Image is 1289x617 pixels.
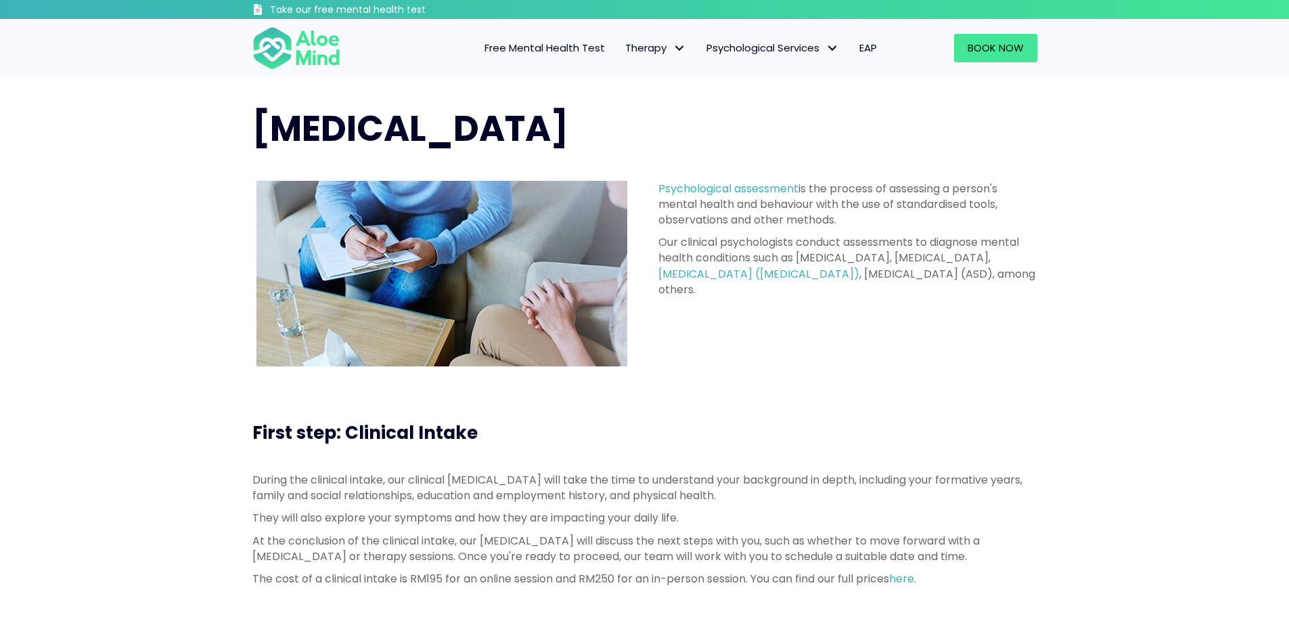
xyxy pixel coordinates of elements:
span: Psychological Services [706,41,839,55]
p: During the clinical intake, our clinical [MEDICAL_DATA] will take the time to understand your bac... [252,472,1037,503]
span: [MEDICAL_DATA] [252,104,568,153]
a: Psychological assessment [658,181,798,196]
p: is the process of assessing a person's mental health and behaviour with the use of standardised t... [658,181,1037,228]
a: TherapyTherapy: submenu [615,34,696,62]
span: Therapy: submenu [670,39,689,58]
a: Book Now [954,34,1037,62]
img: Aloe mind Logo [252,26,340,70]
a: EAP [849,34,887,62]
span: Book Now [968,41,1024,55]
span: Therapy [625,41,686,55]
a: here [889,571,914,587]
span: Psychological Services: submenu [823,39,842,58]
a: [MEDICAL_DATA] ([MEDICAL_DATA]) [658,266,859,282]
img: psychological assessment [256,181,627,366]
a: Psychological ServicesPsychological Services: submenu [696,34,849,62]
a: Take our free mental health test [252,3,498,19]
p: At the conclusion of the clinical intake, our [MEDICAL_DATA] will discuss the next steps with you... [252,533,1037,564]
span: Free Mental Health Test [484,41,605,55]
p: The cost of a clinical intake is RM195 for an online session and RM250 for an in-person session. ... [252,571,1037,587]
p: Our clinical psychologists conduct assessments to diagnose mental health conditions such as [MEDI... [658,234,1037,297]
nav: Menu [358,34,887,62]
span: EAP [859,41,877,55]
p: They will also explore your symptoms and how they are impacting your daily life. [252,510,1037,526]
h3: Take our free mental health test [270,3,498,17]
a: Free Mental Health Test [474,34,615,62]
span: First step: Clinical Intake [252,421,478,445]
